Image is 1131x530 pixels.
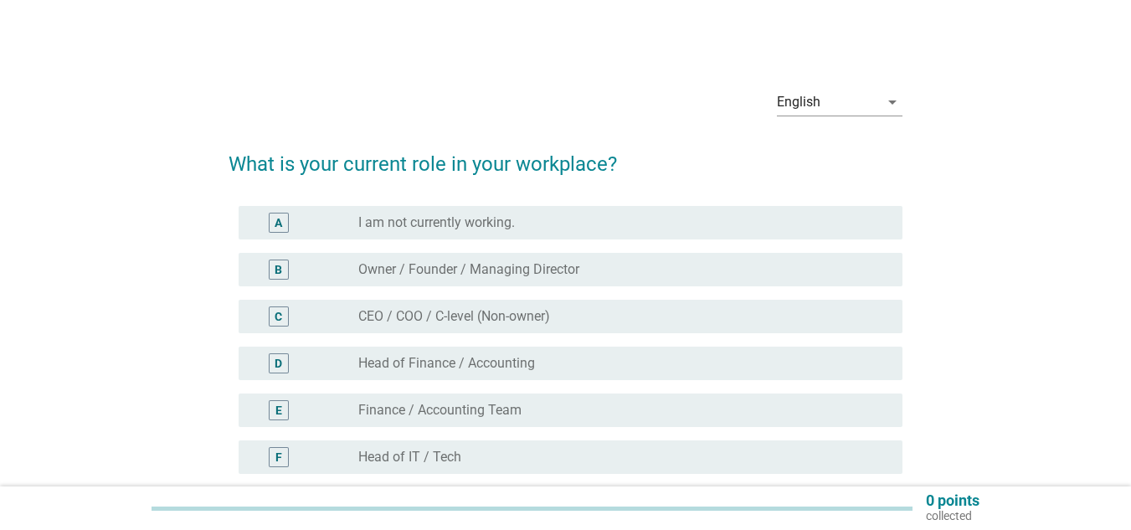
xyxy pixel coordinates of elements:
[926,493,979,508] p: 0 points
[275,261,282,279] div: B
[358,355,535,372] label: Head of Finance / Accounting
[358,214,515,231] label: I am not currently working.
[358,308,550,325] label: CEO / COO / C-level (Non-owner)
[275,214,282,232] div: A
[882,92,902,112] i: arrow_drop_down
[275,308,282,326] div: C
[275,402,282,419] div: E
[358,449,461,466] label: Head of IT / Tech
[926,508,979,523] p: collected
[358,402,522,419] label: Finance / Accounting Team
[229,132,902,179] h2: What is your current role in your workplace?
[275,355,282,373] div: D
[275,449,282,466] div: F
[358,261,579,278] label: Owner / Founder / Managing Director
[777,95,820,110] div: English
